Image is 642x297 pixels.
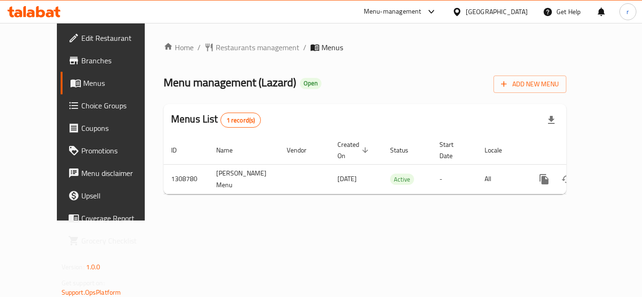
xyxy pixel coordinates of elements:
[287,145,319,156] span: Vendor
[485,145,514,156] span: Locale
[216,145,245,156] span: Name
[81,122,157,134] span: Coupons
[197,42,201,53] li: /
[61,139,164,162] a: Promotions
[81,235,157,246] span: Grocery Checklist
[81,190,157,201] span: Upsell
[300,78,321,89] div: Open
[164,136,631,194] table: enhanced table
[321,42,343,53] span: Menus
[62,277,105,289] span: Get support on:
[533,168,556,190] button: more
[493,76,566,93] button: Add New Menu
[477,164,525,194] td: All
[221,116,261,125] span: 1 record(s)
[171,145,189,156] span: ID
[86,261,101,273] span: 1.0.0
[164,72,296,93] span: Menu management ( Lazard )
[432,164,477,194] td: -
[62,261,85,273] span: Version:
[83,77,157,89] span: Menus
[220,113,261,128] div: Total records count
[61,27,164,49] a: Edit Restaurant
[209,164,279,194] td: [PERSON_NAME] Menu
[164,42,566,53] nav: breadcrumb
[390,145,421,156] span: Status
[540,109,563,131] div: Export file
[81,145,157,156] span: Promotions
[216,42,299,53] span: Restaurants management
[466,7,528,17] div: [GEOGRAPHIC_DATA]
[439,139,466,161] span: Start Date
[364,6,422,17] div: Menu-management
[61,162,164,184] a: Menu disclaimer
[337,139,371,161] span: Created On
[303,42,306,53] li: /
[525,136,631,165] th: Actions
[164,42,194,53] a: Home
[204,42,299,53] a: Restaurants management
[501,78,559,90] span: Add New Menu
[81,168,157,179] span: Menu disclaimer
[61,94,164,117] a: Choice Groups
[390,174,414,185] span: Active
[61,207,164,229] a: Coverage Report
[337,173,357,185] span: [DATE]
[556,168,578,190] button: Change Status
[81,213,157,224] span: Coverage Report
[81,32,157,44] span: Edit Restaurant
[626,7,629,17] span: r
[81,100,157,111] span: Choice Groups
[61,49,164,72] a: Branches
[61,229,164,252] a: Grocery Checklist
[164,164,209,194] td: 1308780
[61,184,164,207] a: Upsell
[61,72,164,94] a: Menus
[61,117,164,139] a: Coupons
[81,55,157,66] span: Branches
[171,112,261,128] h2: Menus List
[300,79,321,87] span: Open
